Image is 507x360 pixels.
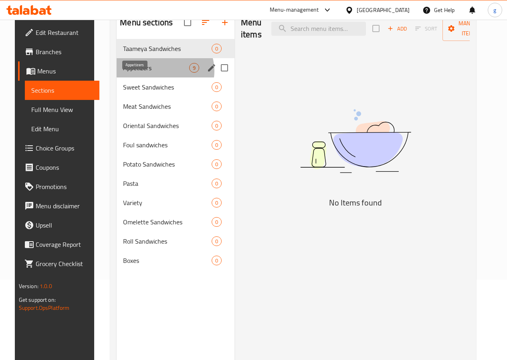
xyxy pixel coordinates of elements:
a: Sections [25,81,99,100]
div: items [212,179,222,188]
span: Add item [384,22,410,35]
span: Edit Menu [31,124,93,134]
span: Select all sections [179,14,196,31]
div: items [212,102,222,111]
span: Sort sections [196,13,215,32]
div: Omelette Sandwiches0 [117,212,234,232]
div: Potato Sandwiches0 [117,155,234,174]
span: Foul sandwiches [123,140,212,150]
span: 0 [212,257,221,264]
a: Upsell [18,216,99,235]
span: Sections [31,85,93,95]
span: Select section first [410,22,442,35]
div: Pasta0 [117,174,234,193]
span: 0 [212,122,221,130]
div: items [212,256,222,265]
span: Roll Sandwiches [123,236,212,246]
div: items [212,140,222,150]
span: Menus [37,66,93,76]
span: Version: [19,281,38,291]
span: Boxes [123,256,212,265]
span: Upsell [36,220,93,230]
button: Manage items [442,16,496,41]
div: items [212,198,222,207]
span: Omelette Sandwiches [123,217,212,227]
div: Menu-management [270,5,319,15]
span: Potato Sandwiches [123,159,212,169]
span: 0 [212,83,221,91]
div: Meat Sandwiches0 [117,97,234,116]
span: Appetizers [123,63,189,73]
span: Variety [123,198,212,207]
a: Grocery Checklist [18,254,99,273]
span: Coverage Report [36,240,93,249]
span: Sweet Sandwiches [123,82,212,92]
div: Taameya Sandwiches0 [117,39,234,58]
a: Choice Groups [18,138,99,158]
div: items [212,121,222,130]
div: Roll Sandwiches0 [117,232,234,251]
a: Edit Menu [25,119,99,138]
span: Promotions [36,182,93,191]
div: Sweet Sandwiches0 [117,77,234,97]
a: Coupons [18,158,99,177]
span: Menu disclaimer [36,201,93,211]
span: 0 [212,103,221,110]
h2: Menu items [241,16,262,41]
button: Add section [215,13,234,32]
span: Taameya Sandwiches [123,44,212,53]
div: Foul sandwiches0 [117,135,234,155]
span: Choice Groups [36,143,93,153]
span: 0 [212,199,221,207]
span: 0 [212,161,221,168]
span: Pasta [123,179,212,188]
div: items [189,63,199,73]
div: items [212,236,222,246]
span: Branches [36,47,93,57]
span: Edit Restaurant [36,28,93,37]
span: Grocery Checklist [36,259,93,268]
span: Full Menu View [31,105,93,114]
a: Menu disclaimer [18,196,99,216]
div: Appetizers9edit [117,58,234,77]
span: 0 [212,180,221,187]
div: Boxes0 [117,251,234,270]
span: 0 [212,45,221,53]
img: dish.svg [255,88,456,194]
a: Support.OpsPlatform [19,303,70,313]
div: items [212,217,222,227]
span: Get support on: [19,295,56,305]
button: edit [206,62,218,74]
span: Manage items [449,18,490,39]
div: Oriental Sandwiches0 [117,116,234,135]
span: 0 [212,238,221,245]
span: Add [386,24,408,33]
a: Menus [18,61,99,81]
h2: Menu sections [120,16,173,28]
div: items [212,44,222,53]
h5: No Items found [255,196,456,209]
nav: Menu sections [117,36,234,273]
span: 0 [212,141,221,149]
div: items [212,159,222,169]
a: Coverage Report [18,235,99,254]
span: Meat Sandwiches [123,102,212,111]
button: Add [384,22,410,35]
span: Oriental Sandwiches [123,121,212,130]
a: Branches [18,42,99,61]
span: g [493,6,496,14]
span: 0 [212,218,221,226]
input: search [271,22,366,36]
span: Coupons [36,163,93,172]
span: 9 [190,64,199,72]
span: 1.0.0 [40,281,52,291]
